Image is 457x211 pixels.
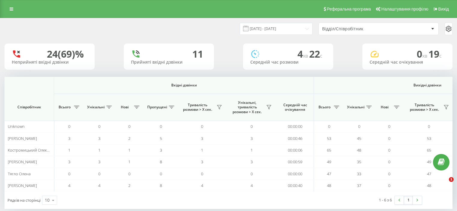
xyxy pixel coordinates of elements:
span: 49 [327,159,331,164]
span: 3 [98,136,100,141]
span: 1 [68,147,70,153]
span: 0 [358,124,360,129]
span: 0 [251,171,253,176]
span: 2 [128,136,130,141]
span: 0 [201,171,203,176]
span: 0 [388,124,390,129]
div: Відділ/Співробітник [322,26,394,32]
span: 4 [98,183,100,188]
td: 00:00:59 [276,156,314,168]
span: Всього [57,105,72,110]
div: Прийняті вхідні дзвінки [131,60,207,65]
span: 35 [357,159,361,164]
span: 48 [357,147,361,153]
iframe: Intercom live chat [437,177,451,191]
span: Вхідні дзвінки [70,83,298,88]
span: 8 [160,159,162,164]
span: 0 [68,124,70,129]
span: 2 [128,183,130,188]
span: Тягло Олена [8,171,31,176]
div: 11 [192,48,203,60]
span: Unknown [8,124,25,129]
span: Вихід [438,7,449,11]
span: 47 [427,171,431,176]
div: Неприйняті вхідні дзвінки [12,60,87,65]
span: 0 [328,124,330,129]
span: 19 [428,47,442,60]
span: [PERSON_NAME] [8,136,37,141]
span: Унікальні, тривалість розмови > Х сек. [230,100,264,114]
span: 1 [128,147,130,153]
span: 4 [297,47,309,60]
span: 3 [68,136,70,141]
span: 65 [327,147,331,153]
span: 0 [160,171,162,176]
span: 0 [160,124,162,129]
div: 24 (69)% [47,48,84,60]
span: 8 [160,183,162,188]
span: Співробітник [10,105,49,110]
span: Костромицький Олександр [8,147,58,153]
span: 0 [388,171,390,176]
div: 1 - 6 з 6 [379,197,392,203]
span: 0 [388,147,390,153]
span: 37 [357,183,361,188]
span: [PERSON_NAME] [8,183,37,188]
div: Середній час розмови [250,60,326,65]
span: 0 [251,124,253,129]
span: Унікальні [347,105,364,110]
span: Нові [117,105,132,110]
span: c [320,53,322,59]
td: 00:00:06 [276,144,314,156]
td: 00:00:40 [276,180,314,191]
a: 1 [404,196,413,204]
span: 48 [427,183,431,188]
span: 53 [327,136,331,141]
span: 33 [357,171,361,176]
span: Тривалість розмови > Х сек. [180,103,215,112]
span: 47 [327,171,331,176]
span: Рядків на сторінці [8,197,41,203]
span: 4 [68,183,70,188]
span: 0 [388,136,390,141]
span: 0 [128,171,130,176]
span: Тривалість розмови > Х сек. [407,103,442,112]
span: 65 [427,147,431,153]
span: 4 [251,183,253,188]
span: 0 [98,171,100,176]
td: 00:00:00 [276,121,314,132]
span: 0 [428,124,430,129]
span: 0 [68,171,70,176]
span: c [439,53,442,59]
span: Середній час очікування [281,103,309,112]
span: 1 [128,159,130,164]
span: 5 [160,136,162,141]
span: 1 [98,147,100,153]
span: [PERSON_NAME] [8,159,37,164]
span: 45 [357,136,361,141]
span: 0 [201,124,203,129]
span: Реферальна програма [327,7,371,11]
span: 3 [251,136,253,141]
span: 1 [201,147,203,153]
span: 53 [427,136,431,141]
span: Нові [377,105,392,110]
span: 1 [251,147,253,153]
span: Налаштування профілю [381,7,428,11]
div: 10 [45,197,50,203]
span: 0 [98,124,100,129]
td: 00:00:46 [276,132,314,144]
span: 0 [128,124,130,129]
span: 3 [98,159,100,164]
span: 0 [388,183,390,188]
div: Середній час очікування [370,60,445,65]
span: Пропущені [147,105,167,110]
span: 1 [449,177,454,182]
span: 49 [427,159,431,164]
span: хв [422,53,428,59]
span: Унікальні [87,105,105,110]
span: 3 [201,136,203,141]
span: Всього [317,105,332,110]
span: 3 [68,159,70,164]
td: 00:00:00 [276,168,314,179]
